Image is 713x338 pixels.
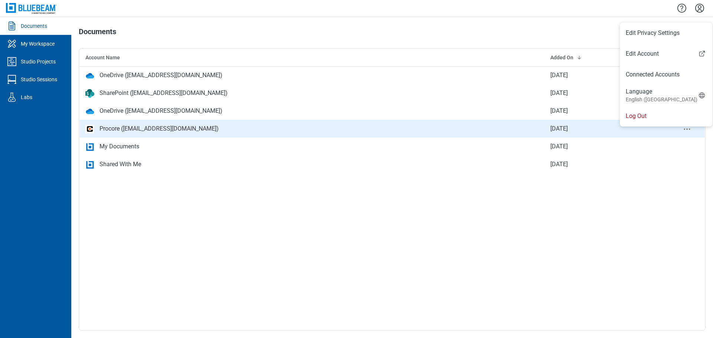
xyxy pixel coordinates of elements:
[6,56,18,68] svg: Studio Projects
[21,93,32,101] div: Labs
[626,96,697,103] small: English ([GEOGRAPHIC_DATA])
[694,2,706,14] button: Settings
[100,71,222,80] div: OneDrive ([EMAIL_ADDRESS][DOMAIN_NAME])
[21,40,55,47] div: My Workspace
[620,106,712,127] li: Log Out
[79,49,705,174] table: bb-data-table
[620,23,712,127] ul: Menu
[544,155,670,173] td: [DATE]
[544,138,670,155] td: [DATE]
[21,76,57,83] div: Studio Sessions
[6,20,18,32] svg: Documents
[620,49,712,58] a: Edit Account
[544,66,670,84] td: [DATE]
[85,54,538,61] div: Account Name
[544,102,670,120] td: [DATE]
[626,70,706,79] a: Connected Accounts
[100,124,219,133] div: Procore ([EMAIL_ADDRESS][DOMAIN_NAME])
[21,58,56,65] div: Studio Projects
[6,38,18,50] svg: My Workspace
[79,27,116,39] h1: Documents
[550,54,664,61] div: Added On
[6,91,18,103] svg: Labs
[6,3,56,14] img: Bluebeam, Inc.
[100,89,228,98] div: SharePoint ([EMAIL_ADDRESS][DOMAIN_NAME])
[21,22,47,30] div: Documents
[620,23,712,43] li: Edit Privacy Settings
[6,73,18,85] svg: Studio Sessions
[544,120,670,138] td: [DATE]
[100,160,141,169] div: Shared With Me
[100,142,139,151] div: My Documents
[544,84,670,102] td: [DATE]
[626,88,697,103] div: Language
[683,125,691,134] button: context-menu
[100,106,222,115] div: OneDrive ([EMAIL_ADDRESS][DOMAIN_NAME])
